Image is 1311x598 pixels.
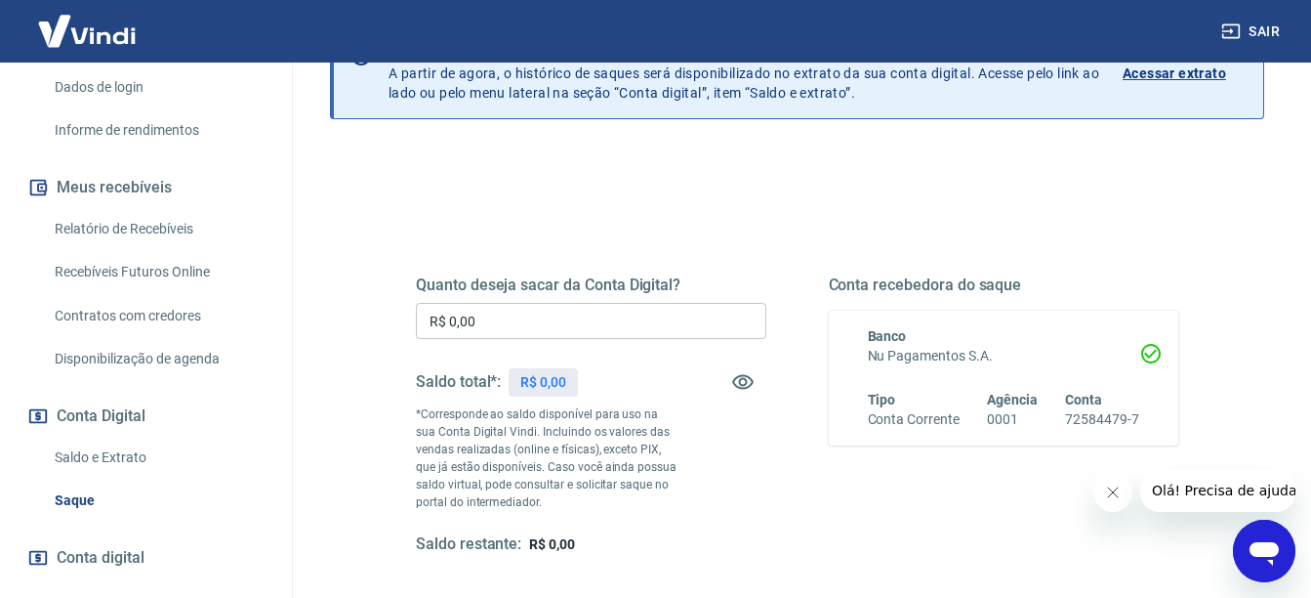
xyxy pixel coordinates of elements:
[987,392,1038,407] span: Agência
[868,346,1140,366] h6: Nu Pagamentos S.A.
[416,406,678,511] p: *Corresponde ao saldo disponível para uso na sua Conta Digital Vindi. Incluindo os valores das ve...
[389,44,1099,103] p: A partir de agora, o histórico de saques será disponibilizado no extrato da sua conta digital. Ac...
[868,328,907,344] span: Banco
[12,14,164,29] span: Olá! Precisa de ajuda?
[987,409,1038,430] h6: 0001
[23,395,268,438] button: Conta Digital
[1065,409,1139,430] h6: 72584479-7
[23,536,268,579] a: Conta digital
[416,372,501,392] h5: Saldo total*:
[1217,14,1288,50] button: Sair
[868,409,960,430] h6: Conta Corrente
[57,544,144,572] span: Conta digital
[47,438,268,478] a: Saldo e Extrato
[23,166,268,209] button: Meus recebíveis
[23,1,150,61] img: Vindi
[520,372,566,393] p: R$ 0,00
[1093,473,1132,512] iframe: Fechar mensagem
[1065,392,1102,407] span: Conta
[47,481,268,521] a: Saque
[47,252,268,292] a: Recebíveis Futuros Online
[1123,64,1226,83] p: Acessar extrato
[829,276,1179,295] h5: Conta recebedora do saque
[1123,44,1248,103] a: Acessar extrato
[47,209,268,249] a: Relatório de Recebíveis
[416,534,521,555] h5: Saldo restante:
[868,392,896,407] span: Tipo
[47,296,268,336] a: Contratos com credores
[529,536,575,552] span: R$ 0,00
[416,276,766,295] h5: Quanto deseja sacar da Conta Digital?
[47,67,268,107] a: Dados de login
[1140,469,1295,512] iframe: Mensagem da empresa
[1233,520,1295,582] iframe: Botão para abrir a janela de mensagens
[47,339,268,379] a: Disponibilização de agenda
[47,110,268,150] a: Informe de rendimentos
